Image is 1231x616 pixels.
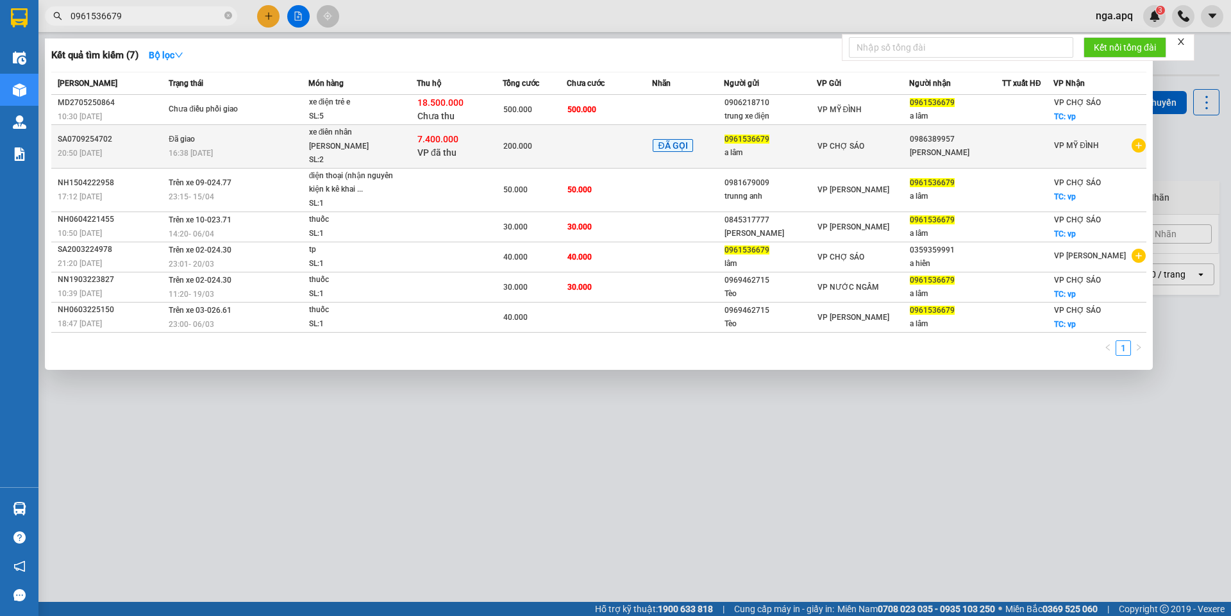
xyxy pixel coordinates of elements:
[567,253,592,262] span: 40.000
[53,12,62,21] span: search
[224,10,232,22] span: close-circle
[309,213,405,227] div: thuốc
[910,146,1001,160] div: [PERSON_NAME]
[1104,344,1112,351] span: left
[1131,340,1146,356] li: Next Page
[503,142,532,151] span: 200.000
[309,317,405,331] div: SL: 1
[51,49,138,62] h3: Kết quả tìm kiếm ( 7 )
[1053,79,1085,88] span: VP Nhận
[417,147,456,158] span: VP đã thu
[1054,306,1101,315] span: VP CHỢ SÁO
[58,319,102,328] span: 18:47 [DATE]
[309,197,405,211] div: SL: 1
[58,96,165,110] div: MD2705250864
[653,139,692,152] span: ĐÃ GỌI
[169,178,231,187] span: Trên xe 09-024.77
[503,79,539,88] span: Tổng cước
[817,313,889,322] span: VP [PERSON_NAME]
[1100,340,1116,356] button: left
[58,243,165,256] div: SA2003224978
[58,213,165,226] div: NH0604221455
[503,253,528,262] span: 40.000
[309,110,405,124] div: SL: 5
[309,227,405,241] div: SL: 1
[724,146,816,160] div: a lâm
[724,213,816,227] div: 0845317777
[169,246,231,254] span: Trên xe 02-024.30
[1054,192,1076,201] span: TC: vp
[1132,138,1146,153] span: plus-circle
[138,45,194,65] button: Bộ lọcdown
[817,105,862,114] span: VP MỸ ĐÌNH
[169,135,195,144] span: Đã giao
[169,79,203,88] span: Trạng thái
[417,97,464,108] span: 18.500.000
[567,105,596,114] span: 500.000
[1002,79,1041,88] span: TT xuất HĐ
[1084,37,1166,58] button: Kết nối tổng đài
[910,276,955,285] span: 0961536679
[58,133,165,146] div: SA0709254702
[724,135,769,144] span: 0961536679
[169,260,214,269] span: 23:01 - 20/03
[58,273,165,287] div: NN1903223827
[1054,141,1099,150] span: VP MỸ ĐÌNH
[58,303,165,317] div: NH0603225150
[910,287,1001,301] div: a lâm
[817,253,864,262] span: VP CHỢ SÁO
[169,229,214,238] span: 14:20 - 06/04
[910,98,955,107] span: 0961536679
[910,110,1001,123] div: a lâm
[309,273,405,287] div: thuốc
[1132,249,1146,263] span: plus-circle
[1100,340,1116,356] li: Previous Page
[909,79,951,88] span: Người nhận
[910,133,1001,146] div: 0986389957
[224,12,232,19] span: close-circle
[1054,98,1101,107] span: VP CHỢ SÁO
[309,303,405,317] div: thuốc
[417,111,455,121] span: Chưa thu
[817,142,864,151] span: VP CHỢ SÁO
[1135,344,1143,351] span: right
[567,283,592,292] span: 30.000
[910,257,1001,271] div: a hiển
[724,227,816,240] div: [PERSON_NAME]
[724,246,769,254] span: 0961536679
[13,147,26,161] img: solution-icon
[13,502,26,515] img: warehouse-icon
[652,79,671,88] span: Nhãn
[567,79,605,88] span: Chưa cước
[309,96,405,110] div: xe điện trẻ e
[58,289,102,298] span: 10:39 [DATE]
[724,96,816,110] div: 0906218710
[724,110,816,123] div: trung xe điện
[1054,320,1076,329] span: TC: vp
[724,79,759,88] span: Người gửi
[58,149,102,158] span: 20:50 [DATE]
[503,283,528,292] span: 30.000
[817,185,889,194] span: VP [PERSON_NAME]
[58,176,165,190] div: NH1504222958
[308,79,344,88] span: Món hàng
[910,178,955,187] span: 0961536679
[58,112,102,121] span: 10:30 [DATE]
[724,257,816,271] div: lâm
[910,306,955,315] span: 0961536679
[169,290,214,299] span: 11:20 - 19/03
[13,589,26,601] span: message
[1116,340,1131,356] li: 1
[910,317,1001,331] div: a lâm
[567,185,592,194] span: 50.000
[724,176,816,190] div: 0981679009
[417,79,441,88] span: Thu hộ
[309,257,405,271] div: SL: 1
[724,274,816,287] div: 0969462715
[58,79,117,88] span: [PERSON_NAME]
[567,222,592,231] span: 30.000
[1116,341,1130,355] a: 1
[169,215,231,224] span: Trên xe 10-023.71
[169,192,214,201] span: 23:15 - 15/04
[910,227,1001,240] div: a lâm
